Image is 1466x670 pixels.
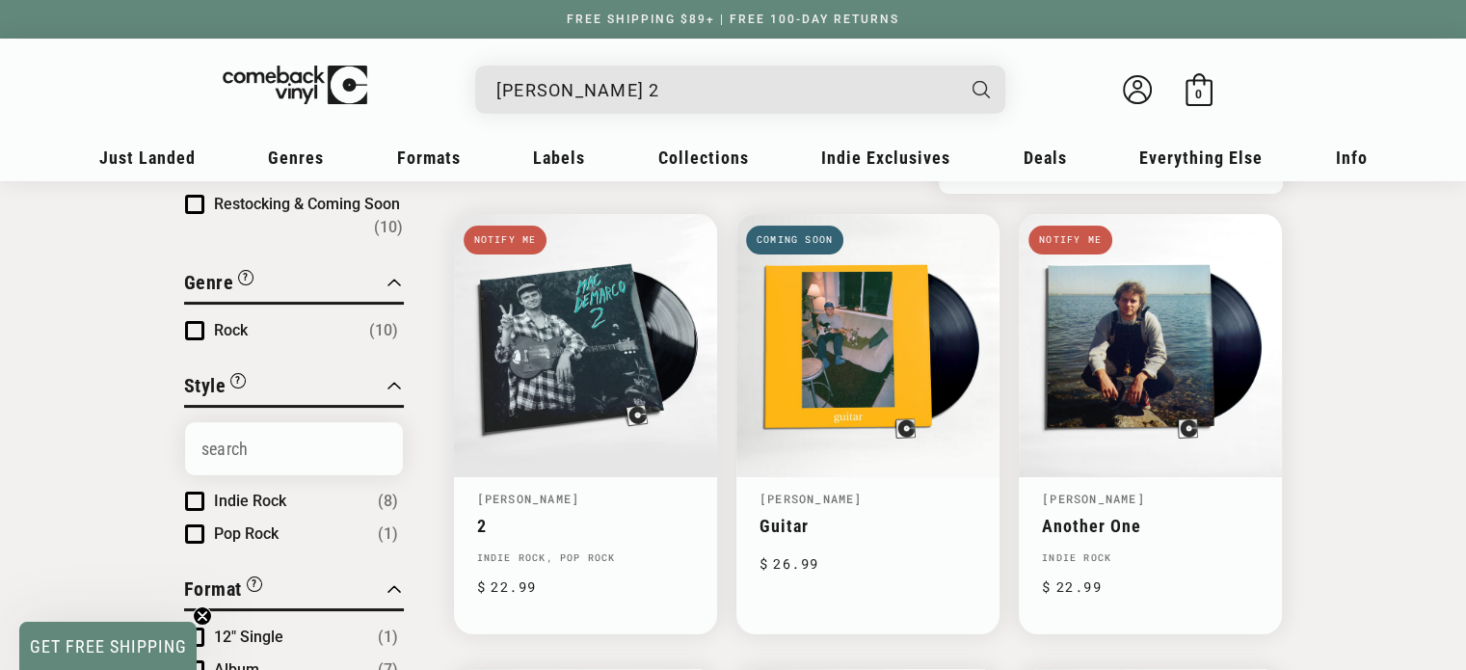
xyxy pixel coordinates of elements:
[1024,147,1067,168] span: Deals
[1139,147,1263,168] span: Everything Else
[19,622,197,670] div: GET FREE SHIPPINGClose teaser
[214,628,283,646] span: 12" Single
[1042,516,1259,536] a: Another One
[397,147,461,168] span: Formats
[99,147,196,168] span: Just Landed
[547,13,919,26] a: FREE SHIPPING $89+ | FREE 100-DAY RETURNS
[185,422,403,475] input: Search Options
[477,516,694,536] a: 2
[374,216,403,239] span: Number of products: (10)
[184,577,242,601] span: Format
[533,147,585,168] span: Labels
[214,492,286,510] span: Indie Rock
[369,319,398,342] span: Number of products: (10)
[658,147,749,168] span: Collections
[378,523,398,546] span: Number of products: (1)
[378,490,398,513] span: Number of products: (8)
[1336,147,1368,168] span: Info
[214,321,248,339] span: Rock
[477,491,580,506] a: [PERSON_NAME]
[184,371,247,405] button: Filter by Style
[214,195,400,213] span: Restocking & Coming Soon
[30,636,187,657] span: GET FREE SHIPPING
[214,524,279,543] span: Pop Rock
[475,66,1005,114] div: Search
[760,516,976,536] a: Guitar
[821,147,950,168] span: Indie Exclusives
[268,147,324,168] span: Genres
[193,606,212,626] button: Close teaser
[955,66,1007,114] button: Search
[1042,491,1145,506] a: [PERSON_NAME]
[378,626,398,649] span: Number of products: (1)
[184,268,254,302] button: Filter by Genre
[760,491,863,506] a: [PERSON_NAME]
[184,374,227,397] span: Style
[1195,87,1202,101] span: 0
[184,575,262,608] button: Filter by Format
[184,271,234,294] span: Genre
[496,70,953,110] input: When autocomplete results are available use up and down arrows to review and enter to select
